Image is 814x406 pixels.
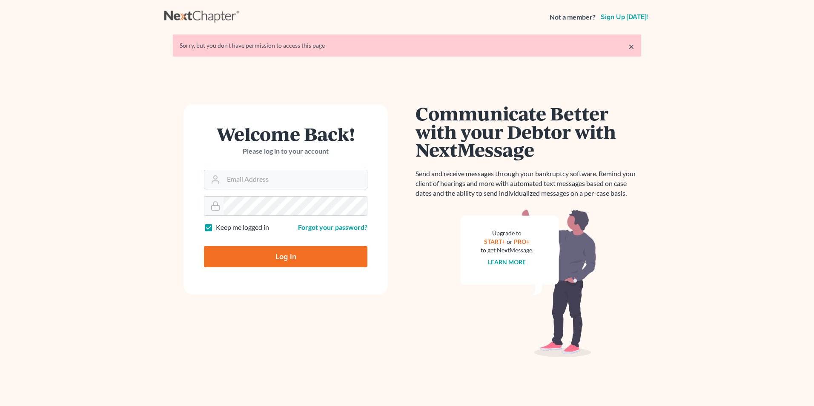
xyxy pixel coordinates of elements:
a: × [628,41,634,51]
a: Learn more [488,258,526,266]
a: START+ [484,238,506,245]
input: Log In [204,246,367,267]
label: Keep me logged in [216,223,269,232]
div: Upgrade to [481,229,533,237]
a: PRO+ [514,238,530,245]
h1: Communicate Better with your Debtor with NextMessage [416,104,641,159]
a: Forgot your password? [298,223,367,231]
div: Sorry, but you don't have permission to access this page [180,41,634,50]
a: Sign up [DATE]! [599,14,650,20]
input: Email Address [224,170,367,189]
h1: Welcome Back! [204,125,367,143]
span: or [507,238,513,245]
p: Send and receive messages through your bankruptcy software. Remind your client of hearings and mo... [416,169,641,198]
strong: Not a member? [550,12,596,22]
p: Please log in to your account [204,146,367,156]
img: nextmessage_bg-59042aed3d76b12b5cd301f8e5b87938c9018125f34e5fa2b7a6b67550977c72.svg [460,209,596,357]
div: to get NextMessage. [481,246,533,254]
